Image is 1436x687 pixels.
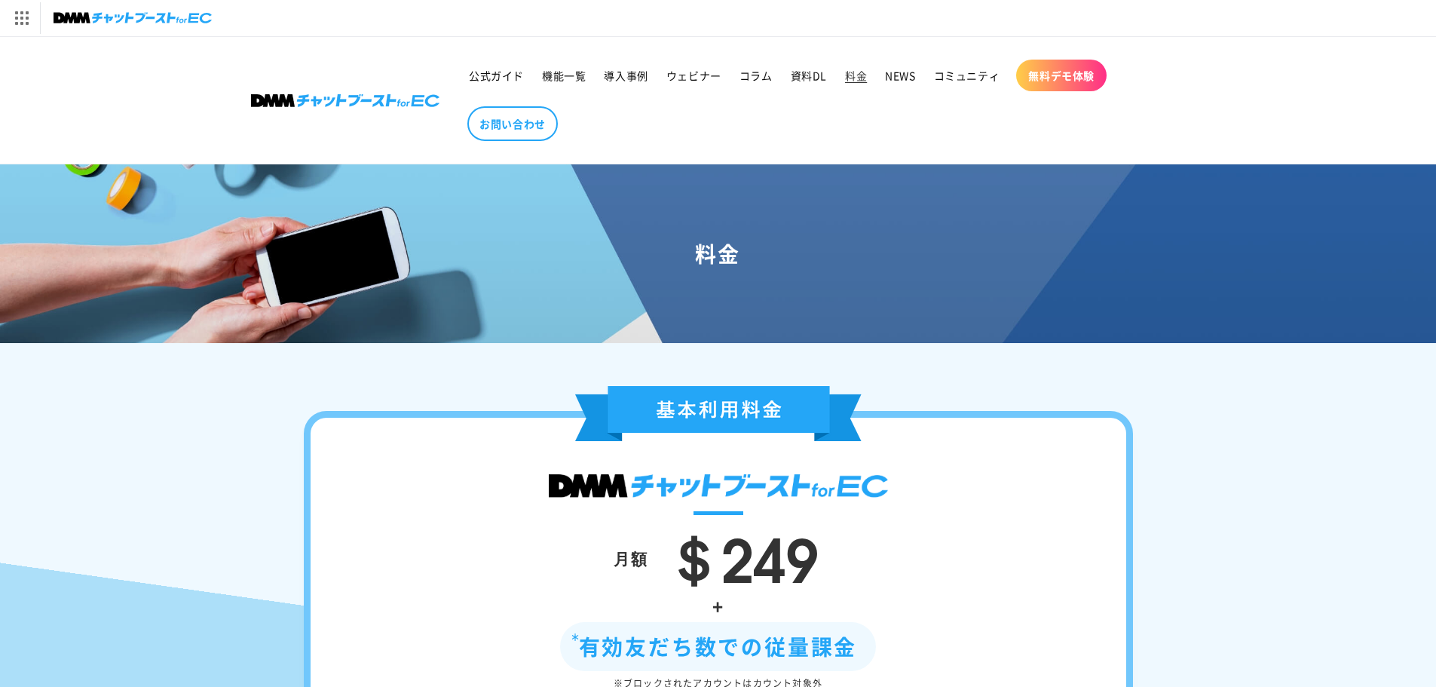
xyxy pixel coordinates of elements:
span: 公式ガイド [469,69,524,82]
h1: 料金 [18,240,1418,267]
div: + [356,590,1081,622]
span: ＄249 [663,511,819,600]
a: 公式ガイド [460,60,533,91]
a: ウェビナー [657,60,730,91]
span: 無料デモ体験 [1028,69,1095,82]
span: 料金 [845,69,867,82]
span: NEWS [885,69,915,82]
img: 基本利用料金 [575,386,862,441]
img: チャットブーストforEC [54,8,212,29]
a: お問い合わせ [467,106,558,141]
img: 株式会社DMM Boost [251,94,439,107]
span: コラム [739,69,773,82]
a: 資料DL [782,60,836,91]
span: ウェビナー [666,69,721,82]
a: コミュニティ [925,60,1009,91]
span: 資料DL [791,69,827,82]
img: サービス [2,2,40,34]
a: 料金 [836,60,876,91]
a: NEWS [876,60,924,91]
a: 無料デモ体験 [1016,60,1107,91]
div: 月額 [614,544,648,572]
span: 機能一覧 [542,69,586,82]
img: DMMチャットブースト [549,474,888,498]
div: 有効友だち数での従量課金 [560,622,877,671]
span: 導入事例 [604,69,648,82]
span: コミュニティ [934,69,1000,82]
a: 機能一覧 [533,60,595,91]
a: コラム [730,60,782,91]
a: 導入事例 [595,60,657,91]
span: お問い合わせ [479,117,546,130]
